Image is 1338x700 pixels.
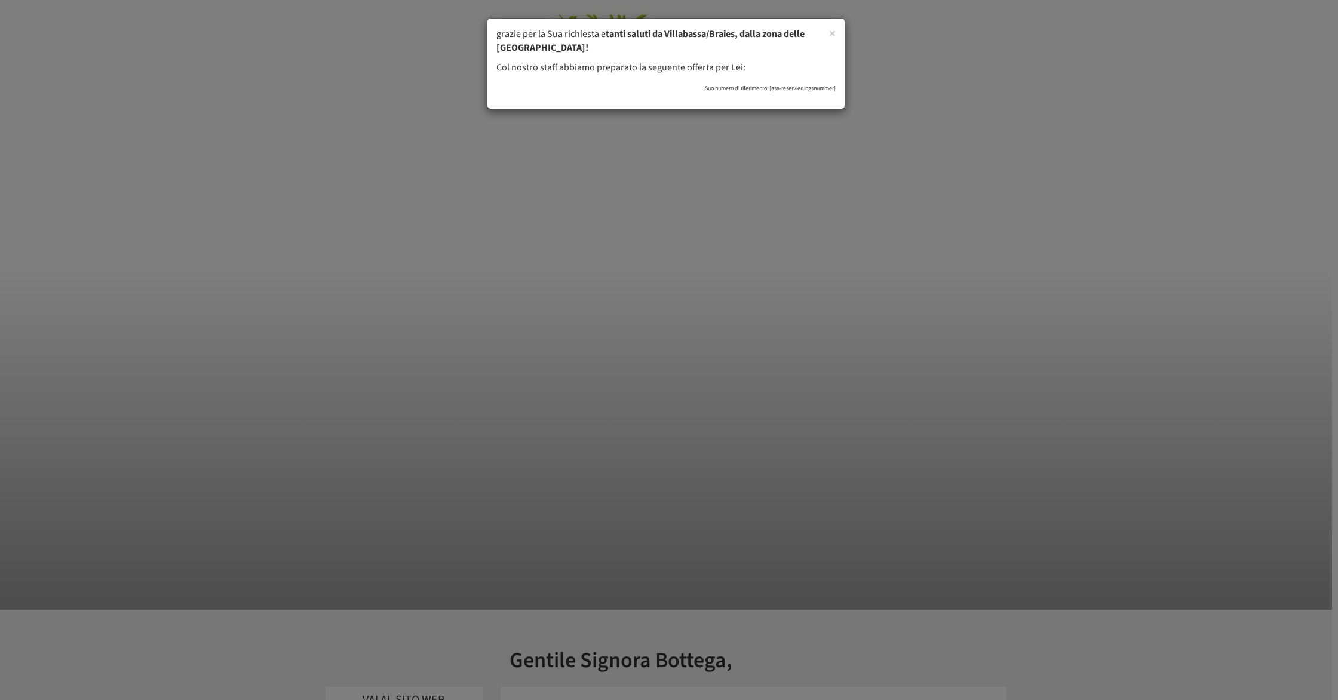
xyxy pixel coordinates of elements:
p: grazie per la Sua richiesta e [496,27,836,55]
span: × [829,24,836,42]
p: Col nostro staff abbiamo preparato la seguente offerta per Lei: [496,61,836,75]
span: Suo numero di riferimento: [asa-reservierungsnummer] [705,84,836,93]
button: Close [829,27,836,40]
strong: tanti saluti da Villabassa/Braies, dalla zona delle [GEOGRAPHIC_DATA]! [496,27,805,54]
